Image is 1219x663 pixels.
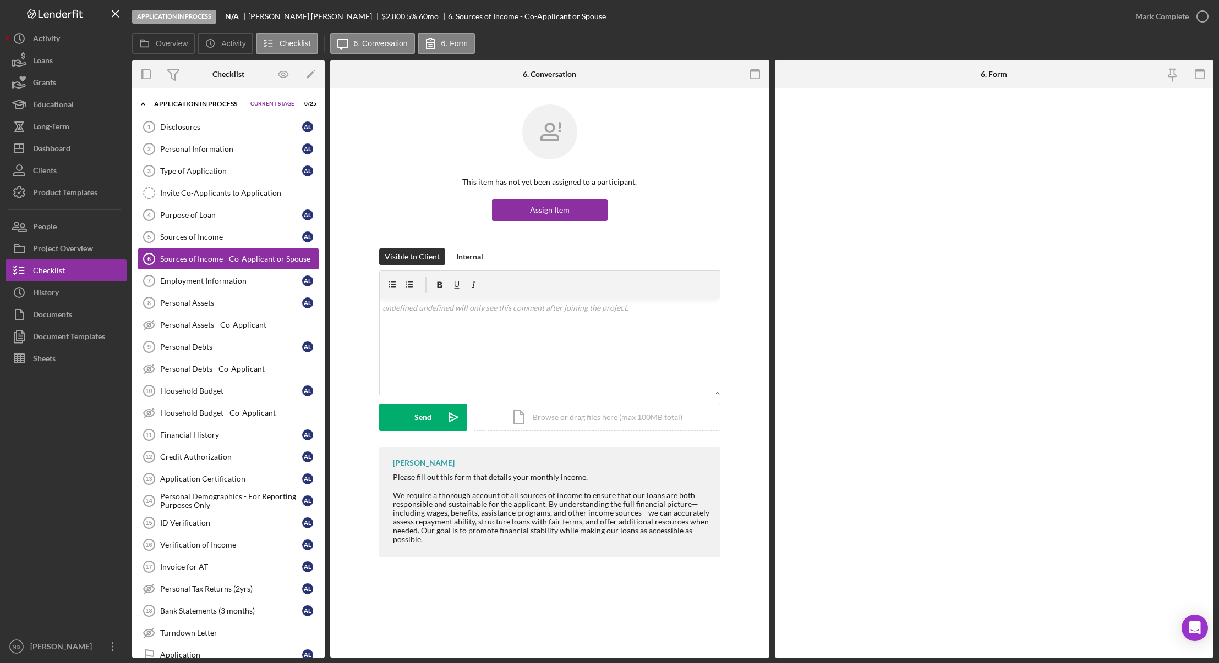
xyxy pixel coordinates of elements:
button: People [6,216,127,237]
div: Type of Application [160,167,302,175]
a: 12Credit AuthorizationAL [138,446,319,468]
div: 0 / 25 [297,101,316,107]
a: Personal Debts - Co-Applicant [138,358,319,380]
tspan: 16 [145,542,152,548]
a: Personal Tax Returns (2yrs)AL [138,578,319,600]
span: Current Stage [250,101,294,107]
div: [PERSON_NAME] [393,458,455,467]
div: A L [302,341,313,352]
button: Educational [6,93,127,115]
tspan: 10 [145,388,152,394]
div: Product Templates [33,181,97,206]
div: Sheets [33,347,56,372]
button: 6. Conversation [330,33,415,54]
a: 18Bank Statements (3 months)AL [138,600,319,622]
div: 6. Conversation [523,70,576,79]
div: Household Budget - Co-Applicant [160,408,319,417]
button: Grants [6,71,127,93]
div: A L [302,495,313,506]
tspan: 12 [145,454,152,460]
label: Checklist [280,39,311,48]
div: Long-Term [33,115,69,140]
tspan: 14 [145,498,152,504]
button: Mark Complete [1124,5,1213,27]
div: Credit Authorization [160,452,302,461]
div: A L [302,561,313,572]
tspan: 15 [145,520,152,526]
div: Visible to Client [385,248,440,265]
a: Long-Term [6,115,127,137]
div: Employment Information [160,277,302,285]
div: Document Templates [33,325,105,350]
div: 5 % [407,12,417,21]
div: ID Verification [160,518,302,527]
button: Document Templates [6,325,127,347]
button: Sheets [6,347,127,369]
div: Grants [33,71,56,96]
div: 60 mo [419,12,439,21]
div: A L [302,473,313,484]
button: Activity [198,33,253,54]
tspan: 1 [147,124,151,130]
div: Assign Item [530,199,570,221]
button: Clients [6,159,127,181]
div: Personal Tax Returns (2yrs) [160,584,302,593]
div: [PERSON_NAME] [PERSON_NAME] [248,12,381,21]
tspan: 4 [147,212,151,218]
a: 15ID VerificationAL [138,512,319,534]
div: Personal Information [160,145,302,153]
div: 6. Form [981,70,1007,79]
div: A L [302,583,313,594]
button: Activity [6,27,127,49]
button: Dashboard [6,137,127,159]
div: A L [302,275,313,286]
div: Clients [33,159,57,184]
div: Internal [456,248,483,265]
a: 10Household BudgetAL [138,380,319,402]
div: Financial History [160,430,302,439]
button: Loans [6,49,127,71]
a: 16Verification of IncomeAL [138,534,319,556]
tspan: 18 [145,607,152,614]
div: We require a thorough account of all sources of income to ensure that our loans are both responsi... [393,491,709,544]
a: 3Type of ApplicationAL [138,160,319,182]
tspan: 5 [147,234,151,240]
div: A L [302,517,313,528]
div: Purpose of Loan [160,211,302,219]
div: Project Overview [33,237,93,262]
div: Checklist [33,259,65,284]
div: Mark Complete [1135,5,1189,27]
b: N/A [225,12,239,21]
button: Product Templates [6,181,127,203]
button: Send [379,404,467,431]
button: 6. Form [418,33,475,54]
tspan: 6 [147,256,151,262]
a: 11Financial HistoryAL [138,424,319,446]
a: Checklist [6,259,127,281]
div: Checklist [212,70,244,79]
button: Documents [6,303,127,325]
div: History [33,281,59,306]
div: A L [302,385,313,396]
a: History [6,281,127,303]
tspan: 9 [147,344,151,350]
div: A L [302,231,313,242]
div: Application In Process [154,101,245,107]
div: Turndown Letter [160,628,319,637]
tspan: 7 [147,278,151,284]
button: Visible to Client [379,248,445,265]
a: Personal Assets - Co-Applicant [138,314,319,336]
div: Activity [33,27,60,52]
a: Household Budget - Co-Applicant [138,402,319,424]
button: Project Overview [6,237,127,259]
